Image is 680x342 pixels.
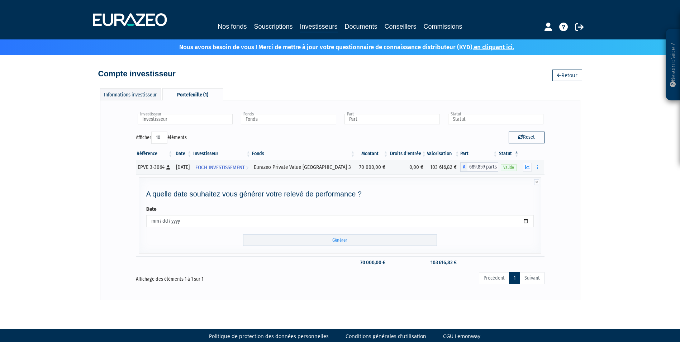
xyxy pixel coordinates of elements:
[443,333,480,340] a: CGU Lemonway
[166,165,170,170] i: [Français] Personne physique
[356,148,389,160] th: Montant: activer pour trier la colonne par ordre croissant
[467,162,498,172] span: 689,859 parts
[192,160,252,174] a: FOCH INVESTISSEMENT
[389,160,427,174] td: 0,00 €
[254,163,353,171] div: Eurazeo Private Value [GEOGRAPHIC_DATA] 3
[100,88,161,100] div: Informations investisseur
[162,88,223,100] div: Portefeuille (1)
[424,22,462,32] a: Commissions
[427,148,460,160] th: Valorisation: activer pour trier la colonne par ordre croissant
[218,22,247,32] a: Nos fonds
[460,148,498,160] th: Part: activer pour trier la colonne par ordre croissant
[501,164,517,171] span: Valide
[136,148,173,160] th: Référence : activer pour trier la colonne par ordre croissant
[138,163,171,171] div: EPVE 3-3064
[192,148,252,160] th: Investisseur: activer pour trier la colonne par ordre croissant
[356,160,389,174] td: 70 000,00 €
[346,333,426,340] a: Conditions générales d'utilisation
[195,161,245,174] span: FOCH INVESTISSEMENT
[509,272,520,284] a: 1
[246,161,248,174] i: Voir l'investisseur
[98,70,176,78] h4: Compte investisseur
[176,163,190,171] div: [DATE]
[146,205,157,213] label: Date
[158,41,514,52] p: Nous avons besoin de vous ! Merci de mettre à jour votre questionnaire de connaissance distribute...
[427,256,460,269] td: 103 616,82 €
[427,160,460,174] td: 103 616,82 €
[173,148,192,160] th: Date: activer pour trier la colonne par ordre croissant
[151,132,167,144] select: Afficheréléments
[509,132,545,143] button: Reset
[345,22,377,32] a: Documents
[669,33,677,97] p: Besoin d'aide ?
[389,148,427,160] th: Droits d'entrée: activer pour trier la colonne par ordre croissant
[209,333,329,340] a: Politique de protection des données personnelles
[460,162,498,172] div: A - Eurazeo Private Value Europe 3
[385,22,417,32] a: Conseillers
[356,256,389,269] td: 70 000,00 €
[552,70,582,81] a: Retour
[136,271,300,283] div: Affichage des éléments 1 à 1 sur 1
[254,22,293,32] a: Souscriptions
[251,148,356,160] th: Fonds: activer pour trier la colonne par ordre croissant
[498,148,519,160] th: Statut : activer pour trier la colonne par ordre d&eacute;croissant
[460,162,467,172] span: A
[474,43,514,51] a: en cliquant ici.
[146,190,534,198] h4: A quelle date souhaitez vous générer votre relevé de performance ?
[300,22,337,33] a: Investisseurs
[136,132,187,144] label: Afficher éléments
[243,234,437,246] input: Générer
[93,13,167,26] img: 1732889491-logotype_eurazeo_blanc_rvb.png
